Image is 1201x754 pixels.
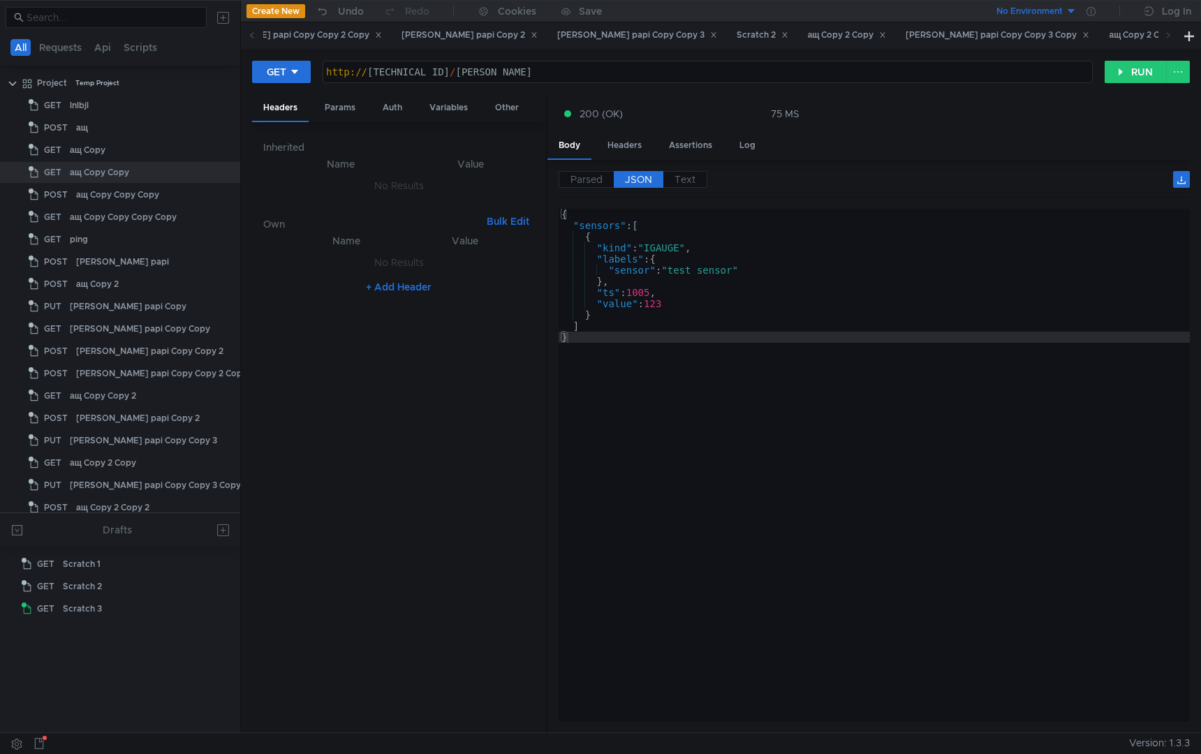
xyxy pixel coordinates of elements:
[374,179,424,192] nz-embed-empty: No Results
[547,133,591,160] div: Body
[44,341,68,362] span: POST
[44,296,61,317] span: PUT
[996,5,1063,18] div: No Environment
[37,554,54,575] span: GET
[44,140,61,161] span: GET
[44,117,68,138] span: POST
[498,3,536,20] div: Cookies
[10,39,31,56] button: All
[70,207,177,228] div: ащ Copy Copy Copy Copy
[70,318,210,339] div: [PERSON_NAME] papi Copy Copy
[44,95,61,116] span: GET
[1162,3,1191,20] div: Log In
[338,3,364,20] div: Undo
[90,39,115,56] button: Api
[44,497,68,518] span: POST
[401,28,538,43] div: [PERSON_NAME] papi Copy 2
[580,106,623,121] span: 200 (OK)
[737,28,788,43] div: Scratch 2
[35,39,86,56] button: Requests
[906,28,1089,43] div: [PERSON_NAME] papi Copy Copy 3 Copy
[44,274,68,295] span: POST
[70,296,186,317] div: [PERSON_NAME] papi Copy
[1105,61,1167,83] button: RUN
[44,385,61,406] span: GET
[44,430,61,451] span: PUT
[314,95,367,121] div: Params
[267,64,286,80] div: GET
[371,95,413,121] div: Auth
[76,341,223,362] div: [PERSON_NAME] papi Copy Copy 2
[44,452,61,473] span: GET
[246,4,305,18] button: Create New
[70,95,89,116] div: lnlbjl
[76,117,88,138] div: ащ
[70,475,241,496] div: [PERSON_NAME] papi Copy Copy 3 Copy
[44,318,61,339] span: GET
[76,363,247,384] div: [PERSON_NAME] papi Copy Copy 2 Copy
[808,28,887,43] div: ащ Copy 2 Copy
[198,28,382,43] div: [PERSON_NAME] papi Copy Copy 2 Copy
[70,452,136,473] div: ащ Copy 2 Copy
[63,554,101,575] div: Scratch 1
[44,229,61,250] span: GET
[579,6,602,16] div: Save
[70,162,129,183] div: ащ Copy Copy
[625,173,652,186] span: JSON
[570,173,603,186] span: Parsed
[119,39,161,56] button: Scripts
[70,385,136,406] div: ащ Copy Copy 2
[263,139,535,156] h6: Inherited
[557,28,717,43] div: [PERSON_NAME] papi Copy Copy 3
[675,173,695,186] span: Text
[44,408,68,429] span: POST
[70,229,88,250] div: ping
[252,95,309,122] div: Headers
[76,274,119,295] div: ащ Copy 2
[44,162,61,183] span: GET
[70,430,217,451] div: [PERSON_NAME] papi Copy Copy 3
[406,232,524,249] th: Value
[286,232,407,249] th: Name
[76,497,149,518] div: ащ Copy 2 Copy 2
[1109,28,1195,43] div: ащ Copy 2 Copy 2
[44,184,68,205] span: POST
[728,133,767,158] div: Log
[44,363,68,384] span: POST
[1129,733,1190,753] span: Version: 1.3.3
[405,3,429,20] div: Redo
[37,73,67,94] div: Project
[44,251,68,272] span: POST
[658,133,723,158] div: Assertions
[374,256,424,269] nz-embed-empty: No Results
[76,408,200,429] div: [PERSON_NAME] papi Copy 2
[63,598,102,619] div: Scratch 3
[37,598,54,619] span: GET
[252,61,311,83] button: GET
[76,184,159,205] div: ащ Copy Copy Copy
[481,213,535,230] button: Bulk Edit
[103,522,132,538] div: Drafts
[76,251,169,272] div: [PERSON_NAME] papi
[305,1,374,22] button: Undo
[274,156,407,172] th: Name
[44,475,61,496] span: PUT
[771,108,800,120] div: 75 MS
[407,156,535,172] th: Value
[27,10,198,25] input: Search...
[37,576,54,597] span: GET
[75,73,119,94] div: Temp Project
[374,1,439,22] button: Redo
[484,95,530,121] div: Other
[360,279,437,295] button: + Add Header
[63,576,102,597] div: Scratch 2
[418,95,479,121] div: Variables
[70,140,105,161] div: ащ Copy
[263,216,481,232] h6: Own
[44,207,61,228] span: GET
[596,133,653,158] div: Headers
